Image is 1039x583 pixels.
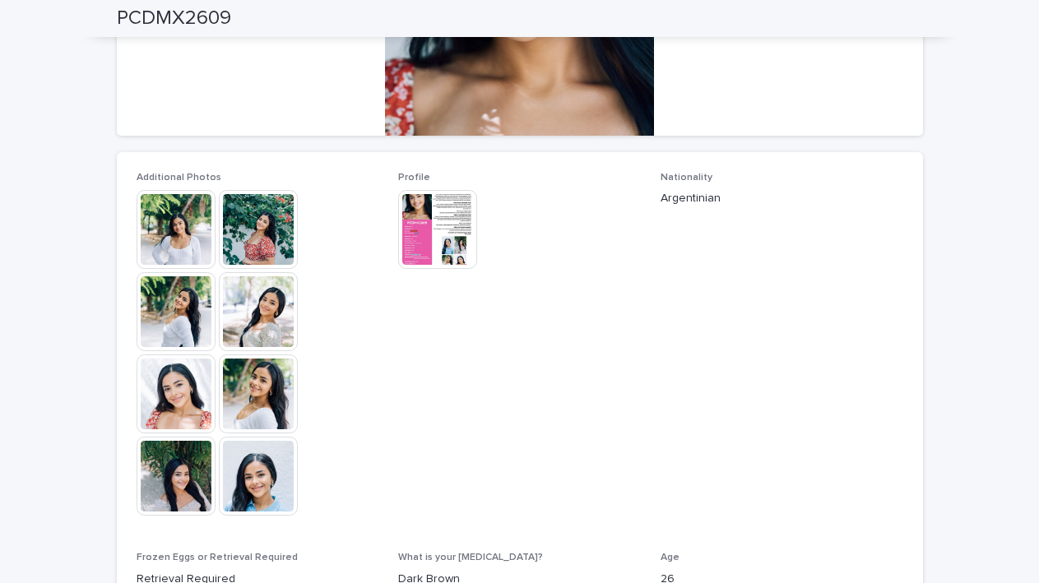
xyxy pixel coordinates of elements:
span: What is your [MEDICAL_DATA]? [398,553,543,562]
span: Age [661,553,680,562]
span: Nationality [661,173,712,183]
span: Additional Photos [137,173,221,183]
p: Argentinian [661,190,903,207]
span: Frozen Eggs or Retrieval Required [137,553,298,562]
h2: PCDMX2609 [117,7,231,30]
span: Profile [398,173,430,183]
